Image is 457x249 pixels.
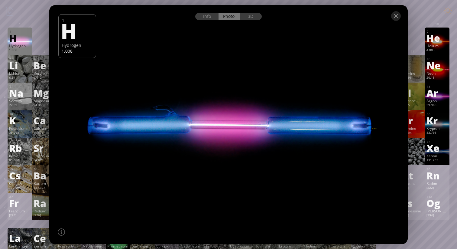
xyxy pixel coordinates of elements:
div: 9 [402,57,423,61]
div: Radium [34,208,55,213]
div: H [61,20,92,41]
div: 38 [34,140,55,144]
div: 131.293 [426,158,448,163]
div: Promethium [107,244,129,248]
div: 4 [34,57,55,61]
div: 17 [402,85,423,89]
div: 56 [34,167,55,171]
div: 3 [9,57,31,61]
div: 36 [427,112,448,116]
div: 79.904 [402,131,423,136]
div: Fr [9,198,31,208]
div: Erbium [279,244,300,248]
div: 39.098 [9,131,31,136]
div: 9.012 [34,76,55,80]
div: Chlorine [402,98,423,103]
div: Ca [34,116,55,125]
div: [223] [9,213,31,218]
div: Rubidium [9,153,31,158]
div: Beryllium [34,71,55,76]
div: Na [9,88,31,98]
div: Rn [426,171,448,180]
div: 117 [402,195,423,199]
div: He [426,33,448,43]
div: 1.008 [9,48,31,53]
div: I [402,143,423,153]
div: Argon [426,98,448,103]
div: Li [9,61,31,70]
div: Calcium [34,126,55,131]
div: 55 [9,167,31,171]
div: Potassium [9,126,31,131]
div: Ne [426,61,448,70]
div: Xe [426,143,448,153]
div: 35.45 [402,103,423,108]
div: 37 [9,140,31,144]
div: 40.078 [34,131,55,136]
div: Neodymium [83,244,104,248]
div: [210] [402,186,423,191]
div: 132.905 [9,186,31,191]
div: Hydrogen [9,43,31,48]
div: Lanthanum [9,244,31,248]
div: 11 [9,85,31,89]
div: 20.18 [426,76,448,80]
div: Kr [426,116,448,125]
div: Xenon [426,153,448,158]
div: 18.998 [402,76,423,80]
div: 18 [427,85,448,89]
div: Br [402,116,423,125]
div: 20 [34,112,55,116]
div: 126.904 [402,158,423,163]
div: Krypton [426,126,448,131]
div: Bromine [402,126,423,131]
div: Dysprosium [230,244,251,248]
div: Francium [9,208,31,213]
div: Sr [34,143,55,153]
div: 83.798 [426,131,448,136]
div: 1.008 [62,48,93,54]
div: Cesium [9,181,31,186]
div: Ts [402,198,423,208]
div: Rb [9,143,31,153]
div: Sodium [9,98,31,103]
div: Strontium [34,153,55,158]
div: 87 [9,195,31,199]
div: 39.948 [426,103,448,108]
div: 54 [427,140,448,144]
div: Neon [426,71,448,76]
div: [226] [34,213,55,218]
div: 22.99 [9,103,31,108]
div: Holmium [254,244,276,248]
div: Radon [426,181,448,186]
div: 87.62 [34,158,55,163]
div: Astatine [402,181,423,186]
div: 85.468 [9,158,31,163]
div: Hydrogen [62,42,93,48]
div: 19 [9,112,31,116]
div: La [9,233,31,243]
div: Ytterbium [328,244,350,248]
div: 85 [402,167,423,171]
div: [293] [402,213,423,218]
div: Barium [34,181,55,186]
div: Og [426,198,448,208]
div: Ar [426,88,448,98]
div: Terbium [206,244,227,248]
h1: Talbica. Interactive chemistry [3,3,454,15]
div: H [9,33,31,43]
div: 137.327 [34,186,55,191]
div: Ce [34,233,55,243]
div: 88 [34,195,55,199]
div: Samarium [132,244,153,248]
div: Be [34,61,55,70]
div: Ra [34,198,55,208]
div: Europium [156,244,178,248]
div: 24.305 [34,103,55,108]
div: Tennessine [402,208,423,213]
div: Iodine [402,153,423,158]
div: Cl [402,88,423,98]
div: Info [195,13,219,20]
div: 6.94 [9,76,31,80]
div: 86 [427,167,448,171]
